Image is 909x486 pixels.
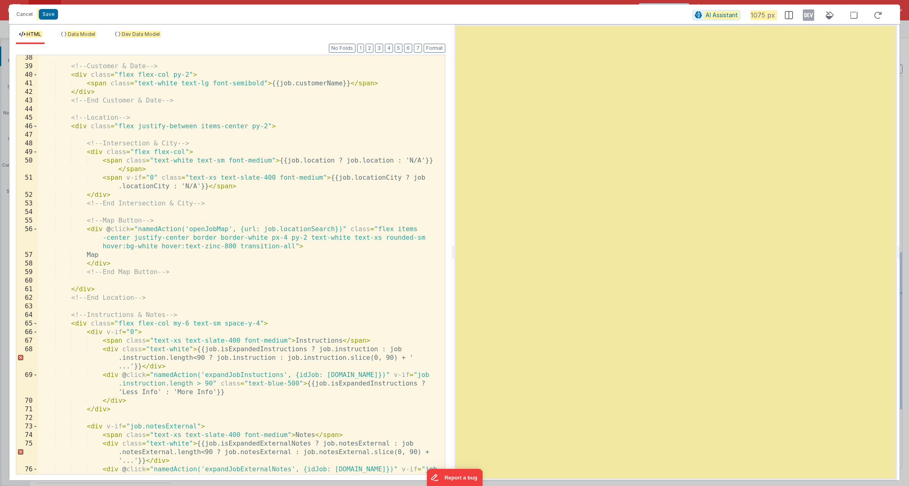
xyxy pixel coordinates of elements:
[357,44,364,53] button: 1
[16,139,38,148] div: 48
[16,397,38,405] div: 70
[16,414,38,422] div: 72
[16,345,38,371] div: 68
[16,148,38,156] div: 49
[16,276,38,285] div: 60
[16,259,38,268] div: 58
[16,131,38,139] div: 47
[424,44,445,53] button: Format
[16,439,38,465] div: 75
[395,44,402,53] button: 5
[16,337,38,345] div: 67
[16,225,38,251] div: 56
[16,105,38,114] div: 44
[16,371,38,397] div: 69
[16,79,38,88] div: 41
[16,174,38,191] div: 51
[16,88,38,96] div: 42
[16,268,38,276] div: 59
[16,122,38,131] div: 46
[366,44,373,53] button: 2
[16,405,38,414] div: 71
[16,319,38,328] div: 65
[16,431,38,439] div: 74
[16,96,38,105] div: 43
[329,44,355,53] button: No Folds
[16,156,38,174] div: 50
[16,199,38,208] div: 53
[12,9,37,20] button: Cancel
[16,285,38,294] div: 61
[16,191,38,199] div: 52
[16,422,38,431] div: 73
[16,208,38,216] div: 54
[750,10,775,20] span: 1075 px
[385,44,393,53] button: 4
[68,31,95,37] span: Data Model
[16,54,38,62] div: 38
[39,9,58,20] button: Save
[16,328,38,337] div: 66
[16,216,38,225] div: 55
[16,251,38,259] div: 57
[414,44,422,53] button: 7
[404,44,412,53] button: 6
[692,10,741,20] button: AI Assistant
[16,71,38,79] div: 40
[16,62,38,71] div: 39
[16,114,38,122] div: 45
[16,311,38,319] div: 64
[122,31,160,37] span: Dev Data Model
[427,469,482,486] iframe: Marker.io feedback button
[16,294,38,302] div: 62
[375,44,383,53] button: 3
[706,11,738,18] span: AI Assistant
[27,31,41,37] span: HTML
[16,302,38,311] div: 63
